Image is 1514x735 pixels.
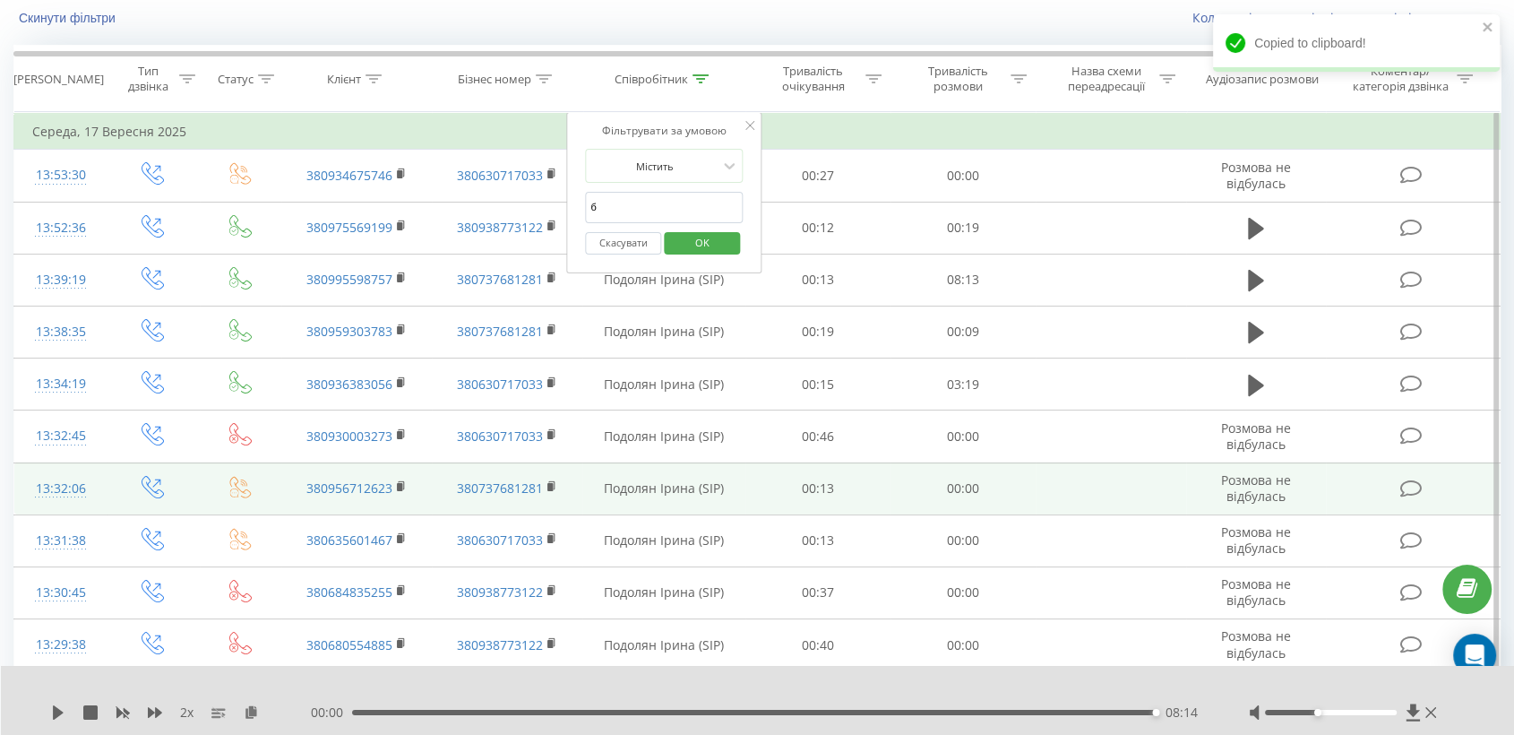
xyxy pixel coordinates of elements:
[582,359,744,411] td: Подолян Ірина (SIP)
[582,254,744,306] td: Подолян Ірина (SIP)
[677,229,727,256] span: OK
[306,167,392,184] a: 380934675746
[32,158,89,193] div: 13:53:30
[1166,704,1198,722] span: 08:14
[457,323,543,340] a: 380737681281
[32,575,89,610] div: 13:30:45
[457,271,543,288] a: 380737681281
[1152,709,1159,716] div: Accessibility label
[1482,20,1494,37] button: close
[890,254,1036,306] td: 08:13
[1206,72,1319,87] div: Аудіозапис розмови
[585,232,661,255] button: Скасувати
[306,271,392,288] a: 380995598757
[1453,634,1496,677] div: Open Intercom Messenger
[1221,159,1291,192] span: Розмова не відбулась
[1059,64,1155,94] div: Назва схеми переадресації
[306,584,392,601] a: 380684835255
[1221,471,1291,505] span: Розмова не відбулась
[745,150,890,202] td: 00:27
[745,514,890,566] td: 00:13
[890,359,1036,411] td: 03:19
[765,64,861,94] div: Тривалість очікування
[1221,627,1291,661] span: Розмова не відбулась
[585,122,743,140] div: Фільтрувати за умовою
[664,232,740,255] button: OK
[123,64,175,94] div: Тип дзвінка
[32,419,89,454] div: 13:32:45
[457,428,543,445] a: 380630717033
[13,10,125,26] button: Скинути фільтри
[1313,709,1320,716] div: Accessibility label
[890,566,1036,618] td: 00:00
[458,72,531,87] div: Бізнес номер
[1221,523,1291,557] span: Розмова не відбулась
[745,202,890,254] td: 00:12
[306,480,392,497] a: 380956712623
[582,463,744,514] td: Подолян Ірина (SIP)
[306,219,392,236] a: 380975569199
[306,532,392,549] a: 380635601467
[32,367,89,402] div: 13:34:19
[13,72,104,87] div: [PERSON_NAME]
[745,254,890,306] td: 00:13
[890,463,1036,514] td: 00:00
[306,323,392,340] a: 380959303783
[910,64,1006,94] div: Тривалість розмови
[582,306,744,358] td: Подолян Ірина (SIP)
[890,619,1036,671] td: 00:00
[890,514,1036,566] td: 00:00
[457,219,543,236] a: 380938773122
[218,72,254,87] div: Статус
[585,192,743,223] input: Введіть значення
[582,514,744,566] td: Подолян Ірина (SIP)
[180,704,194,722] span: 2 x
[32,627,89,662] div: 13:29:38
[457,532,543,549] a: 380630717033
[1221,575,1291,609] span: Розмова не відбулась
[615,72,688,87] div: Співробітник
[306,376,392,393] a: 380936383056
[306,428,392,445] a: 380930003273
[32,263,89,298] div: 13:39:19
[32,523,89,558] div: 13:31:38
[745,566,890,618] td: 00:37
[32,211,89,246] div: 13:52:36
[457,584,543,601] a: 380938773122
[14,114,1501,150] td: Середа, 17 Вересня 2025
[582,566,744,618] td: Подолян Ірина (SIP)
[311,704,352,722] span: 00:00
[1192,9,1501,26] a: Коли дані можуть відрізнятися вiд інших систем
[745,306,890,358] td: 00:19
[457,480,543,497] a: 380737681281
[745,463,890,514] td: 00:13
[457,167,543,184] a: 380630717033
[582,619,744,671] td: Подолян Ірина (SIP)
[745,411,890,463] td: 00:46
[306,636,392,653] a: 380680554885
[890,150,1036,202] td: 00:00
[32,471,89,506] div: 13:32:06
[745,359,890,411] td: 00:15
[890,202,1036,254] td: 00:19
[457,376,543,393] a: 380630717033
[1221,419,1291,453] span: Розмова не відбулась
[745,619,890,671] td: 00:40
[890,411,1036,463] td: 00:00
[457,636,543,653] a: 380938773122
[1213,14,1500,72] div: Copied to clipboard!
[890,306,1036,358] td: 00:09
[32,315,89,350] div: 13:38:35
[582,411,744,463] td: Подолян Ірина (SIP)
[327,72,361,87] div: Клієнт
